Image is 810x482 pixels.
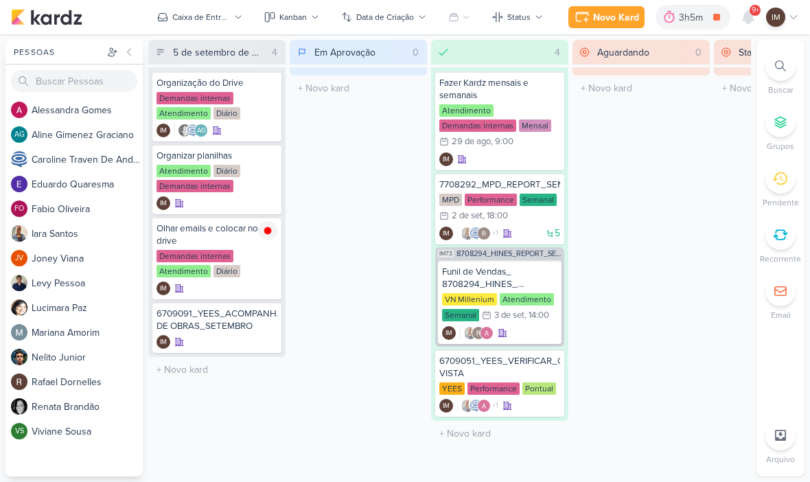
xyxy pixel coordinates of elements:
[442,266,557,290] div: Funil de Vendas_ 8708294_HINES_ REPORT_ SEMANAL_04.09
[157,196,170,210] div: Criador(a): Isabella Machado Guimarães
[439,399,453,413] div: Isabella Machado Guimarães
[442,309,479,321] div: Semanal
[442,293,497,306] div: VN Millenium
[477,399,491,413] img: Alessandra Gomes
[11,324,27,341] img: Mariana Amorim
[32,103,143,117] div: A l e s s a n d r a G o m e s
[11,349,27,365] img: Nelito Junior
[160,339,167,346] p: IM
[469,227,483,240] img: Caroline Traven De Andrade
[32,202,143,216] div: F a b i o O l i v e i r a
[157,165,211,177] div: Atendimento
[467,382,520,395] div: Performance
[32,350,143,365] div: N e l i t o J u n i o r
[157,335,170,349] div: Isabella Machado Guimarães
[442,326,456,340] div: Criador(a): Isabella Machado Guimarães
[174,124,208,137] div: Colaboradores: Renata Brandão, Caroline Traven De Andrade, Aline Gimenez Graciano
[213,107,240,119] div: Diário
[465,194,517,206] div: Performance
[500,293,554,306] div: Atendimento
[178,124,192,137] img: Renata Brandão
[772,11,780,23] p: IM
[438,250,454,257] span: IM73
[460,326,494,340] div: Colaboradores: Iara Santos, Rafael Dornelles, Alessandra Gomes
[157,124,170,137] div: Criador(a): Isabella Machado Guimarães
[439,179,560,191] div: 7708292_MPD_REPORT_SEMANAL_03.09
[439,382,465,395] div: YEES
[157,180,233,192] div: Demandas internas
[472,326,485,340] img: Rafael Dornelles
[439,152,453,166] div: Isabella Machado Guimarães
[522,382,556,395] div: Pontual
[32,301,143,315] div: L u c i m a r a P a z
[434,424,566,444] input: + Novo kard
[443,403,450,410] p: IM
[157,308,277,332] div: 6709091_YEES_ACOMPANHAMENTO_EVOLUÇÃO DE OBRAS_SETEMBRO
[32,251,143,266] div: J o n e y V i a n a
[483,211,508,220] div: , 18:00
[157,335,170,349] div: Criador(a): Isabella Machado Guimarães
[766,453,795,466] p: Arquivo
[160,128,167,135] p: IM
[439,104,494,117] div: Atendimento
[14,131,25,139] p: AG
[771,309,791,321] p: Email
[157,250,233,262] div: Demandas internas
[768,84,794,96] p: Buscar
[258,221,277,240] img: tracking
[477,227,491,240] img: Rafael Dornelles
[760,253,801,265] p: Recorrente
[443,231,450,238] p: IM
[194,124,208,137] div: Aline Gimenez Graciano
[157,124,170,137] div: Isabella Machado Guimarães
[157,282,170,295] div: Isabella Machado Guimarães
[157,282,170,295] div: Criador(a): Isabella Machado Guimarães
[452,211,483,220] div: 2 de set
[439,119,516,132] div: Demandas internas
[767,140,794,152] p: Grupos
[690,45,707,60] div: 0
[555,229,560,238] span: 5
[524,311,549,320] div: , 14:00
[491,137,513,146] div: , 9:00
[480,326,494,340] img: Alessandra Gomes
[11,200,27,217] div: Fabio Oliveira
[469,399,483,413] img: Caroline Traven De Andrade
[763,196,799,209] p: Pendente
[439,399,453,413] div: Criador(a): Isabella Machado Guimarães
[11,423,27,439] div: Viviane Sousa
[32,325,143,340] div: M a r i a n a A m o r i m
[439,77,560,102] div: Fazer Kardz mensais e semanais
[11,176,27,192] img: Eduardo Quaresma
[11,46,104,58] div: Pessoas
[160,286,167,292] p: IM
[11,151,27,168] img: Caroline Traven De Andrade
[151,360,283,380] input: + Novo kard
[157,92,233,104] div: Demandas internas
[157,196,170,210] div: Isabella Machado Guimarães
[439,194,462,206] div: MPD
[186,124,200,137] img: Caroline Traven De Andrade
[11,299,27,316] img: Lucimara Paz
[439,355,560,380] div: 6709051_YEES_VERIFICAR_CPL_ALTO_BUENA VISTA
[456,250,562,257] span: 8708294_HINES_REPORT_SEMANAL_04.09
[11,250,27,266] div: Joney Viana
[519,119,551,132] div: Mensal
[439,227,453,240] div: Criador(a): Isabella Machado Guimarães
[407,45,424,60] div: 0
[197,128,206,135] p: AG
[32,375,143,389] div: R a f a e l D o r n e l l e s
[491,228,498,239] span: +1
[157,265,211,277] div: Atendimento
[439,152,453,166] div: Criador(a): Isabella Machado Guimarães
[11,275,27,291] img: Levy Pessoa
[11,225,27,242] img: Iara Santos
[32,424,143,439] div: V i v i a n e S o u s a
[15,428,24,435] p: VS
[575,78,707,98] input: + Novo kard
[457,399,498,413] div: Colaboradores: Iara Santos, Caroline Traven De Andrade, Alessandra Gomes, Isabella Machado Guimarães
[568,6,645,28] button: Novo Kard
[11,374,27,390] img: Rafael Dornelles
[752,5,759,16] span: 9+
[157,107,211,119] div: Atendimento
